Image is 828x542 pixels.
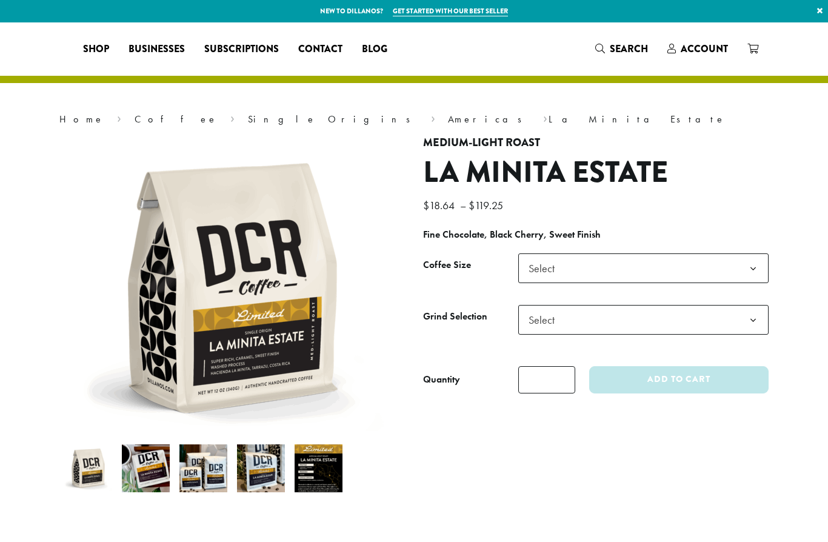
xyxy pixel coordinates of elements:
[431,108,435,127] span: ›
[423,228,601,241] b: Fine Chocolate, Black Cherry, Sweet Finish
[73,39,119,59] a: Shop
[83,42,109,57] span: Shop
[589,366,769,393] button: Add to cart
[423,198,429,212] span: $
[448,113,530,125] a: Americas
[423,308,518,326] label: Grind Selection
[129,42,185,57] span: Businesses
[681,42,728,56] span: Account
[543,108,547,127] span: ›
[524,256,567,280] span: Select
[295,444,342,492] img: La Minita Estate - Image 5
[518,253,769,283] span: Select
[423,136,769,150] h4: Medium-Light Roast
[64,444,112,492] img: La Minita Estate
[248,113,418,125] a: Single Origins
[586,39,658,59] a: Search
[230,108,235,127] span: ›
[469,198,506,212] bdi: 119.25
[59,113,104,125] a: Home
[122,444,170,492] img: La Minita Estate - Image 2
[298,42,342,57] span: Contact
[423,155,769,190] h1: La Minita Estate
[204,42,279,57] span: Subscriptions
[423,198,458,212] bdi: 18.64
[59,112,769,127] nav: Breadcrumb
[610,42,648,56] span: Search
[117,108,121,127] span: ›
[518,366,575,393] input: Product quantity
[524,308,567,332] span: Select
[423,372,460,387] div: Quantity
[135,113,218,125] a: Coffee
[518,305,769,335] span: Select
[469,198,475,212] span: $
[423,256,518,274] label: Coffee Size
[460,198,466,212] span: –
[362,42,387,57] span: Blog
[237,444,285,492] img: La Minita Estate - Image 4
[393,6,508,16] a: Get started with our best seller
[179,444,227,492] img: La Minita Estate - Image 3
